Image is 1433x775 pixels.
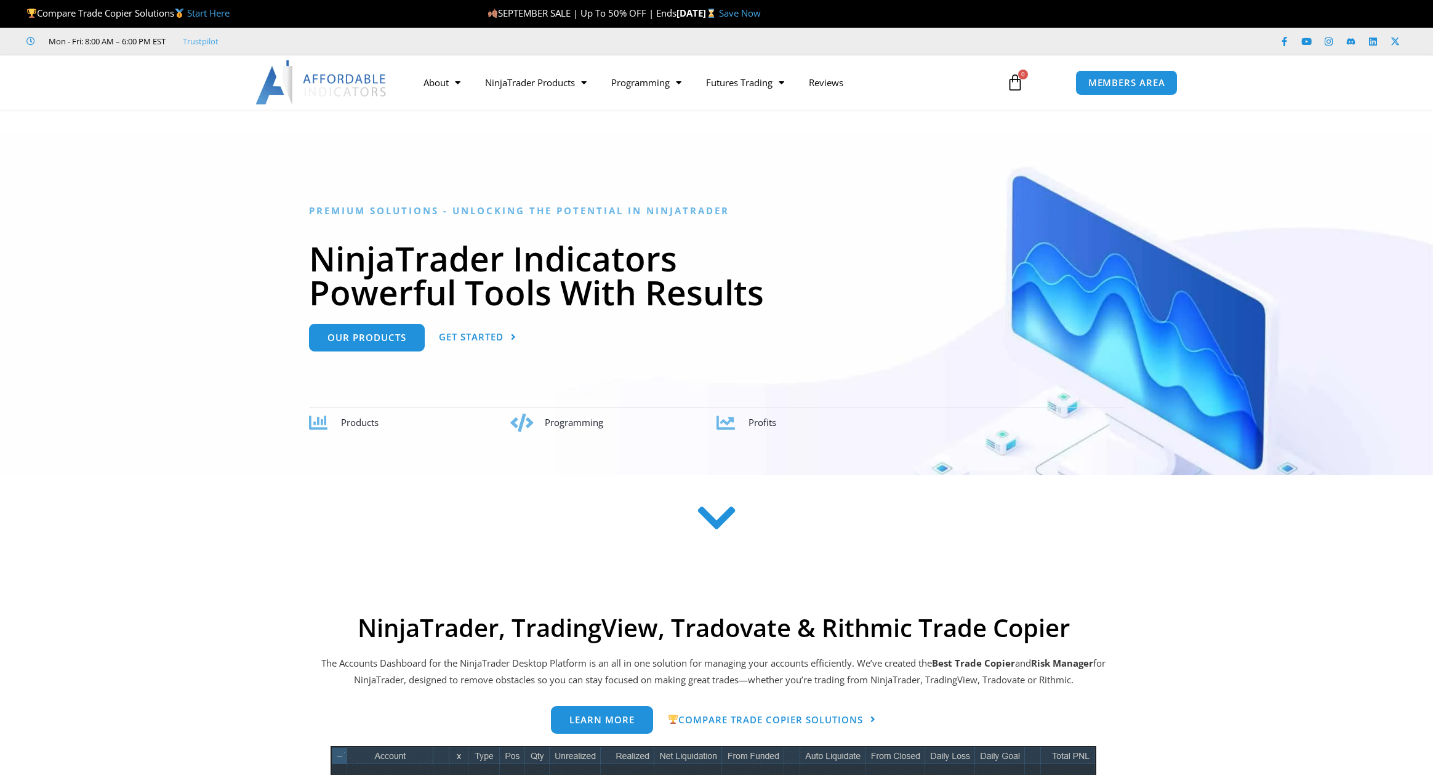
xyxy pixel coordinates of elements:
[694,68,797,97] a: Futures Trading
[988,65,1042,100] a: 0
[411,68,473,97] a: About
[676,7,719,19] strong: [DATE]
[26,7,230,19] span: Compare Trade Copier Solutions
[187,7,230,19] a: Start Here
[667,715,862,725] span: Compare Trade Copier Solutions
[1088,78,1165,87] span: MEMBERS AREA
[319,655,1107,689] p: The Accounts Dashboard for the NinjaTrader Desktop Platform is an all in one solution for managin...
[309,324,425,351] a: Our Products
[719,7,761,19] a: Save Now
[545,416,603,428] span: Programming
[488,9,497,18] img: 🍂
[411,68,992,97] nav: Menu
[319,613,1107,643] h2: NinjaTrader, TradingView, Tradovate & Rithmic Trade Copier
[309,205,1125,217] h6: Premium Solutions - Unlocking the Potential in NinjaTrader
[599,68,694,97] a: Programming
[175,9,184,18] img: 🥇
[27,9,36,18] img: 🏆
[667,706,875,734] a: 🏆Compare Trade Copier Solutions
[473,68,599,97] a: NinjaTrader Products
[668,715,678,724] img: 🏆
[569,715,635,725] span: Learn more
[551,706,653,734] a: Learn more
[1031,657,1093,669] strong: Risk Manager
[46,34,166,49] span: Mon - Fri: 8:00 AM – 6:00 PM EST
[932,657,1015,669] b: Best Trade Copier
[309,241,1125,309] h1: NinjaTrader Indicators Powerful Tools With Results
[341,416,379,428] span: Products
[327,333,406,342] span: Our Products
[183,34,219,49] a: Trustpilot
[797,68,856,97] a: Reviews
[1018,70,1028,79] span: 0
[749,416,776,428] span: Profits
[1075,70,1178,95] a: MEMBERS AREA
[255,60,388,105] img: LogoAI | Affordable Indicators – NinjaTrader
[488,7,676,19] span: SEPTEMBER SALE | Up To 50% OFF | Ends
[707,9,716,18] img: ⌛
[439,332,504,342] span: Get Started
[439,324,516,351] a: Get Started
